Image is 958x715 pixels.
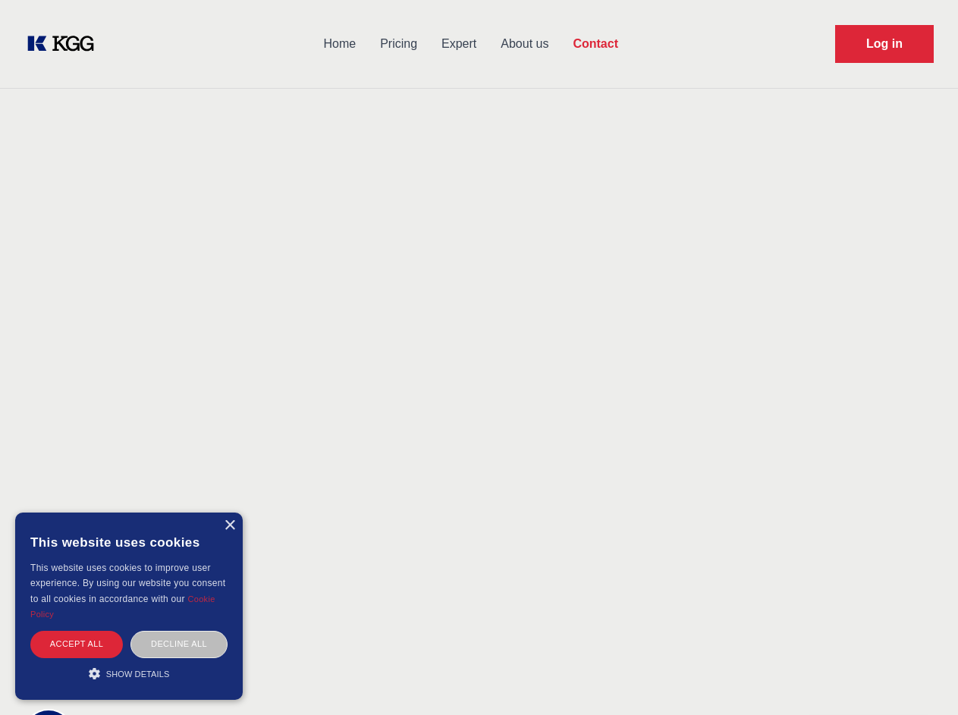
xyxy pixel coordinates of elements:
div: Decline all [130,631,228,657]
iframe: Chat Widget [882,642,958,715]
span: Show details [106,670,170,679]
a: Expert [429,24,488,64]
a: Contact [561,24,630,64]
a: Home [311,24,368,64]
span: This website uses cookies to improve user experience. By using our website you consent to all coo... [30,563,225,604]
div: Accept all [30,631,123,657]
div: Show details [30,666,228,681]
a: About us [488,24,561,64]
a: KOL Knowledge Platform: Talk to Key External Experts (KEE) [24,32,106,56]
a: Pricing [368,24,429,64]
a: Request Demo [835,25,934,63]
div: This website uses cookies [30,524,228,560]
a: Cookie Policy [30,594,215,619]
div: Close [224,520,235,532]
